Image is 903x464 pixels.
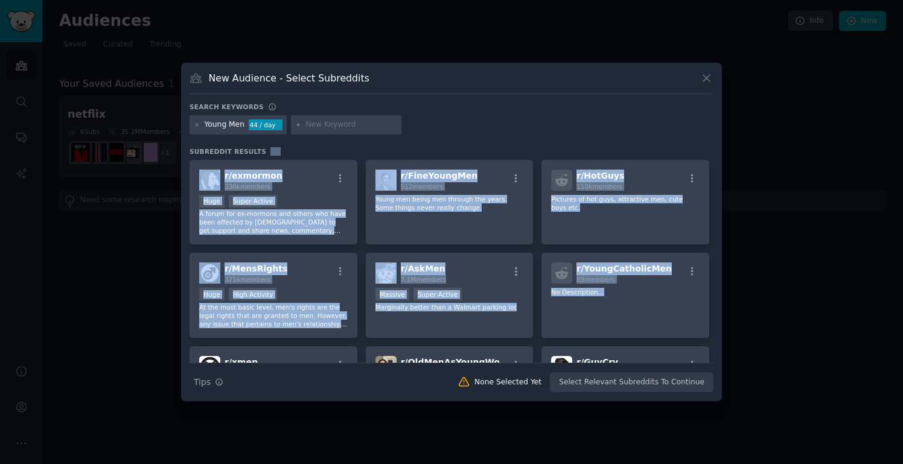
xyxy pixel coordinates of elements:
[401,264,445,273] span: r/ AskMen
[401,357,520,367] span: r/ OldMenAsYoungWomen
[199,356,220,377] img: xmen
[225,276,270,283] span: 371k members
[375,303,524,311] p: Marginally better than a Walmart parking lot
[199,170,220,191] img: exmormon
[551,195,700,212] p: Pictures of hot guys, attractive men, cute boys etc.
[576,171,624,180] span: r/ HotGuys
[199,195,225,208] div: Huge
[375,170,397,191] img: FineYoungMen
[375,288,409,300] div: Massive
[225,264,287,273] span: r/ MensRights
[576,276,614,283] span: 89 members
[375,356,397,377] img: OldMenAsYoungWomen
[576,264,672,273] span: r/ YoungCatholicMen
[199,209,348,235] p: A forum for ex-mormons and others who have been affected by [DEMOGRAPHIC_DATA] to get support and...
[249,119,282,130] div: 44 / day
[199,303,348,328] p: At the most basic level, men's rights are the legal rights that are granted to men. However, any ...
[375,195,524,212] p: Young men being men through the years. Some things never really change.
[199,288,225,300] div: Huge
[225,357,258,367] span: r/ xmen
[401,276,447,283] span: 7.1M members
[194,376,211,389] span: Tips
[229,195,278,208] div: Super Active
[205,119,244,130] div: Young Men
[305,119,397,130] input: New Keyword
[401,183,443,190] span: 512 members
[229,288,278,300] div: High Activity
[209,72,369,84] h3: New Audience - Select Subreddits
[474,377,541,388] div: None Selected Yet
[190,372,228,393] button: Tips
[413,288,462,300] div: Super Active
[190,147,266,156] span: Subreddit Results
[225,183,270,190] span: 330k members
[401,171,478,180] span: r/ FineYoungMen
[375,262,397,284] img: AskMen
[551,288,700,296] p: No Description...
[190,103,264,111] h3: Search keywords
[270,148,279,155] span: 17
[199,262,220,284] img: MensRights
[576,357,618,367] span: r/ GuyCry
[576,183,622,190] span: 110k members
[551,356,572,377] img: GuyCry
[225,171,282,180] span: r/ exmormon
